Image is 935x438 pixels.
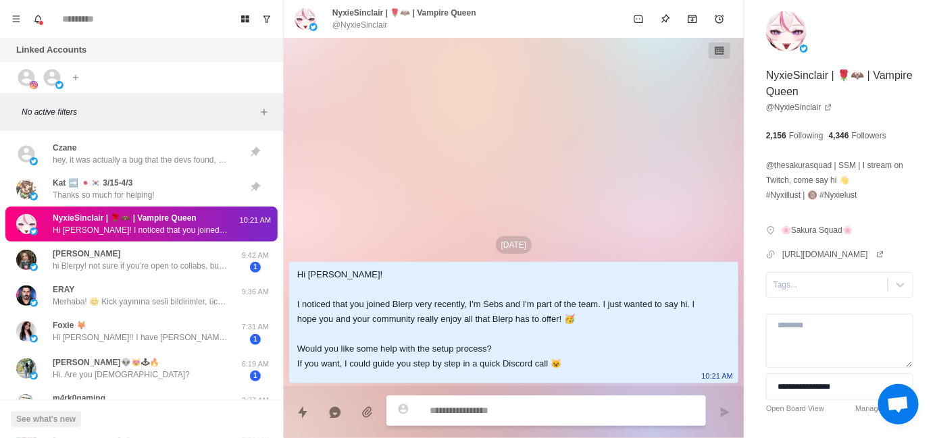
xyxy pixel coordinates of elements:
[878,384,919,425] div: Open chat
[53,224,228,236] p: Hi [PERSON_NAME]! I noticed that you joined Blerp very recently, I'm Sebs and I'm part of the tea...
[53,212,197,224] p: NyxieSinclair | 🌹🦇 | Vampire Queen
[16,394,36,414] img: picture
[782,248,884,261] a: [URL][DOMAIN_NAME]
[781,224,853,236] p: 🌸Sakura Squad🌸
[256,8,278,30] button: Show unread conversations
[16,321,36,341] img: picture
[16,179,36,199] img: picture
[53,356,159,368] p: [PERSON_NAME]👽😻🕹🔥
[53,260,228,272] p: hi Blerpy! not sure if you’re open to collabs, but I’m running a paid creator thing just a fun sh...
[30,299,38,307] img: picture
[496,236,532,254] p: [DATE]
[238,358,272,370] p: 6:19 AM
[238,250,272,261] p: 9:42 AM
[53,177,132,189] p: Kat ➡️ 🇯🇵🇰🇷 3/15-4/3
[11,411,81,427] button: See what's new
[53,319,86,331] p: Foxie 🦊
[238,215,272,226] p: 10:21 AM
[766,403,824,414] a: Open Board View
[238,395,272,406] p: 3:37 AM
[800,45,808,53] img: picture
[322,399,349,426] button: Reply with AI
[295,8,316,30] img: picture
[53,189,155,201] p: Thanks so much for helping!
[289,399,316,426] button: Quick replies
[53,296,228,308] p: Merhaba! 😊 Kick yayınına sesli bildirimler, ücretsiz yapay [PERSON_NAME] destekli TTS veya medya ...
[766,130,786,142] p: 2,156
[250,334,261,345] span: 1
[30,335,38,343] img: picture
[250,262,261,273] span: 1
[332,7,476,19] p: NyxieSinclair | 🌹🦇 | Vampire Queen
[53,248,121,260] p: [PERSON_NAME]
[30,263,38,271] img: picture
[53,142,76,154] p: Czane
[766,11,807,51] img: picture
[238,286,272,298] p: 9:36 AM
[53,392,105,404] p: m4rk0gaming
[30,372,38,380] img: picture
[53,368,190,381] p: Hi. Are you [DEMOGRAPHIC_DATA]?
[852,130,886,142] p: Followers
[16,214,36,234] img: picture
[27,8,49,30] button: Notifications
[354,399,381,426] button: Add media
[250,371,261,381] span: 1
[706,5,733,32] button: Add reminder
[30,227,38,236] img: picture
[297,267,709,371] div: Hi [PERSON_NAME]! I noticed that you joined Blerp very recently, I'm Sebs and I'm part of the tea...
[53,283,74,296] p: ERAY
[22,106,256,118] p: No active filters
[30,81,38,89] img: picture
[702,368,733,383] p: 10:21 AM
[30,192,38,200] img: picture
[309,23,318,31] img: picture
[652,5,679,32] button: Pin
[16,358,36,379] img: picture
[711,399,738,426] button: Send message
[53,331,228,344] p: Hi [PERSON_NAME]!! I have [PERSON_NAME] Blerp so far. It has been really intuitive to incorporate...
[766,158,913,202] p: @thesakurasquad | SSM | I stream on Twitch, come say hi 👋 #Nyxillust | 🔞 #Nyxielust
[5,8,27,30] button: Menu
[625,5,652,32] button: Mark as unread
[238,321,272,333] p: 7:31 AM
[55,81,64,89] img: picture
[234,8,256,30] button: Board View
[829,130,849,142] p: 4,346
[16,285,36,306] img: picture
[30,157,38,165] img: picture
[766,101,832,113] a: @NyxieSinclair
[68,70,84,86] button: Add account
[789,130,824,142] p: Following
[256,104,272,120] button: Add filters
[16,250,36,270] img: picture
[679,5,706,32] button: Archive
[855,403,913,414] a: Manage Statuses
[16,43,86,57] p: Linked Accounts
[766,67,913,100] p: NyxieSinclair | 🌹🦇 | Vampire Queen
[332,19,388,31] p: @NyxieSinclair
[53,154,228,166] p: hey, it was actually a bug that the devs found, they had pushed up a short-term fix while they pa...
